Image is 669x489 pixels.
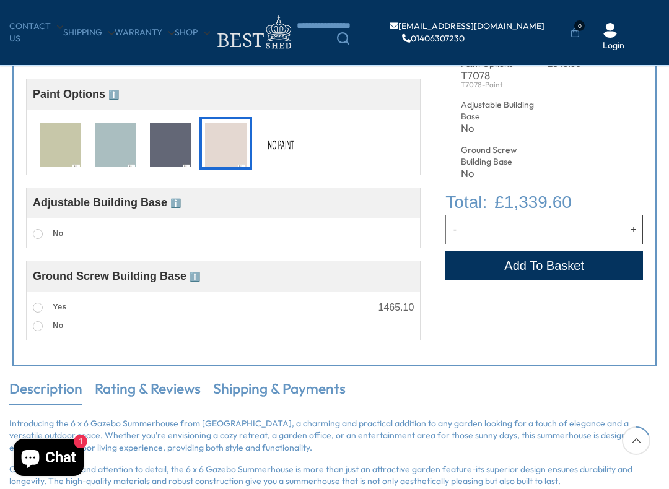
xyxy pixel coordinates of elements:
button: Decrease quantity [445,215,463,244]
a: Description [9,379,82,405]
div: Ground Screw Building Base [461,144,537,168]
p: Introducing the 6 x 6 Gazebo Summerhouse from [GEOGRAPHIC_DATA], a charming and practical additio... [9,418,660,454]
a: CONTACT US [9,20,63,45]
img: User Icon [603,23,618,38]
inbox-online-store-chat: Shopify online store chat [10,439,87,479]
div: No [461,168,537,179]
div: No Paint [255,117,307,170]
a: Search [297,32,390,45]
button: Increase quantity [625,215,643,244]
a: Warranty [115,27,175,39]
div: Adjustable Building Base [461,99,537,123]
span: £1,339.60 [494,189,572,215]
a: 0 [571,27,580,39]
a: Shipping [63,27,115,39]
span: 0 [574,20,585,31]
img: T7024 [95,123,136,168]
input: Quantity [463,215,625,244]
div: 1465.10 [378,303,414,313]
span: ℹ️ [170,198,181,208]
div: T7033 [144,117,197,170]
div: T7010 [34,117,87,170]
a: Rating & Reviews [95,379,201,405]
div: T7024 [89,117,142,170]
img: T7033 [150,123,191,168]
span: ℹ️ [190,272,200,282]
div: No [461,123,537,134]
span: Yes [53,302,66,311]
a: Shipping & Payments [213,379,346,405]
img: T7010 [40,123,81,168]
span: No [53,228,63,238]
a: Shop [175,27,210,39]
a: Login [603,40,624,52]
div: T7078 [461,71,537,81]
span: Ground Screw Building Base [33,270,200,282]
img: logo [210,12,297,53]
span: ℹ️ [108,90,119,100]
span: No [53,321,63,330]
a: 01406307230 [402,34,465,43]
div: T7078-Paint [461,81,537,89]
a: [EMAIL_ADDRESS][DOMAIN_NAME] [390,22,544,30]
img: T7078 [205,123,247,168]
span: Paint Options [33,88,119,100]
p: Crafted with care and attention to detail, the 6 x 6 Gazebo Summerhouse is more than just an attr... [9,464,660,488]
span: Adjustable Building Base [33,196,181,209]
div: T7078 [199,117,252,170]
img: No Paint [260,123,302,168]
